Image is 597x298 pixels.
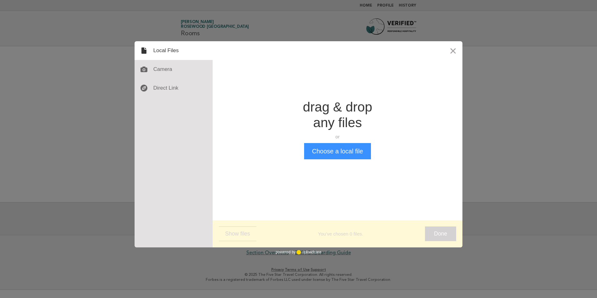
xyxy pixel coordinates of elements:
[135,41,213,60] div: Local Files
[303,99,372,131] div: drag & drop any files
[303,134,372,140] div: or
[444,41,462,60] button: Close
[135,79,213,97] div: Direct Link
[135,60,213,79] div: Camera
[219,226,256,241] button: Show files
[425,226,456,241] button: Done
[256,231,425,237] div: You’ve chosen 0 files.
[276,247,321,257] div: powered by
[304,143,371,159] button: Choose a local file
[296,250,321,255] a: uploadcare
